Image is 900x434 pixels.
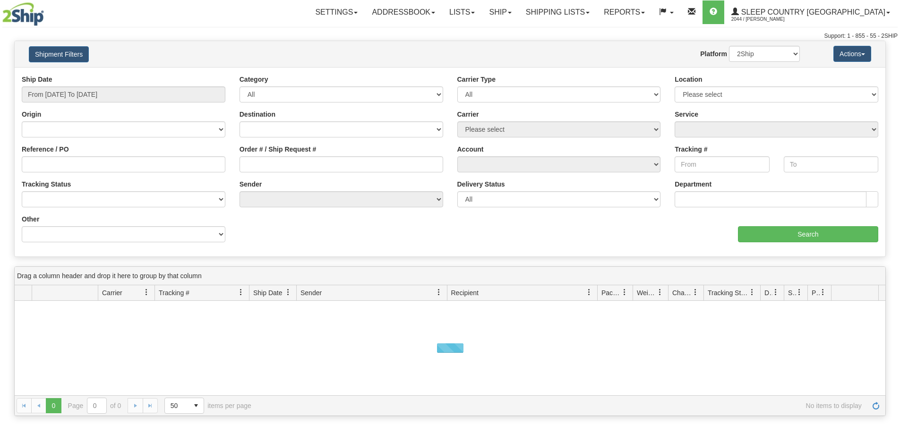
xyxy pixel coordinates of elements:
[253,288,282,298] span: Ship Date
[171,401,183,410] span: 50
[791,284,807,300] a: Shipment Issues filter column settings
[164,398,204,414] span: Page sizes drop down
[138,284,154,300] a: Carrier filter column settings
[240,179,262,189] label: Sender
[300,288,322,298] span: Sender
[442,0,482,24] a: Lists
[29,46,89,62] button: Shipment Filters
[68,398,121,414] span: Page of 0
[22,179,71,189] label: Tracking Status
[784,156,878,172] input: To
[687,284,703,300] a: Charge filter column settings
[189,398,204,413] span: select
[159,288,189,298] span: Tracking #
[675,110,698,119] label: Service
[2,2,44,26] img: logo2044.jpg
[451,288,479,298] span: Recipient
[868,398,883,413] a: Refresh
[815,284,831,300] a: Pickup Status filter column settings
[22,214,39,224] label: Other
[597,0,652,24] a: Reports
[708,288,749,298] span: Tracking Status
[482,0,518,24] a: Ship
[457,145,484,154] label: Account
[788,288,796,298] span: Shipment Issues
[672,288,692,298] span: Charge
[457,75,496,84] label: Carrier Type
[280,284,296,300] a: Ship Date filter column settings
[675,156,769,172] input: From
[46,398,61,413] span: Page 0
[240,145,317,154] label: Order # / Ship Request #
[22,145,69,154] label: Reference / PO
[768,284,784,300] a: Delivery Status filter column settings
[581,284,597,300] a: Recipient filter column settings
[700,49,727,59] label: Platform
[675,179,711,189] label: Department
[731,15,802,24] span: 2044 / [PERSON_NAME]
[240,110,275,119] label: Destination
[637,288,657,298] span: Weight
[519,0,597,24] a: Shipping lists
[102,288,122,298] span: Carrier
[601,288,621,298] span: Packages
[15,267,885,285] div: grid grouping header
[675,145,707,154] label: Tracking #
[308,0,365,24] a: Settings
[431,284,447,300] a: Sender filter column settings
[164,398,251,414] span: items per page
[833,46,871,62] button: Actions
[265,402,862,409] span: No items to display
[22,110,41,119] label: Origin
[240,75,268,84] label: Category
[675,75,702,84] label: Location
[365,0,442,24] a: Addressbook
[22,75,52,84] label: Ship Date
[2,32,898,40] div: Support: 1 - 855 - 55 - 2SHIP
[617,284,633,300] a: Packages filter column settings
[739,8,885,16] span: Sleep Country [GEOGRAPHIC_DATA]
[233,284,249,300] a: Tracking # filter column settings
[724,0,897,24] a: Sleep Country [GEOGRAPHIC_DATA] 2044 / [PERSON_NAME]
[738,226,878,242] input: Search
[457,179,505,189] label: Delivery Status
[744,284,760,300] a: Tracking Status filter column settings
[764,288,772,298] span: Delivery Status
[878,169,899,265] iframe: chat widget
[457,110,479,119] label: Carrier
[812,288,820,298] span: Pickup Status
[652,284,668,300] a: Weight filter column settings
